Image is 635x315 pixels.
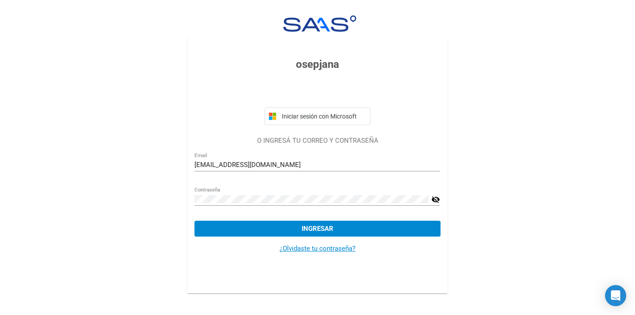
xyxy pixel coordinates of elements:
[302,225,333,233] span: Ingresar
[431,194,440,205] mat-icon: visibility_off
[265,107,370,125] button: Iniciar sesión con Microsoft
[194,221,440,237] button: Ingresar
[194,136,440,146] p: O INGRESÁ TU CORREO Y CONTRASEÑA
[280,113,366,120] span: Iniciar sesión con Microsoft
[605,285,626,306] div: Open Intercom Messenger
[194,56,440,72] h3: osepjana
[280,245,355,252] a: ¿Olvidaste tu contraseña?
[260,82,375,101] iframe: Botón Iniciar sesión con Google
